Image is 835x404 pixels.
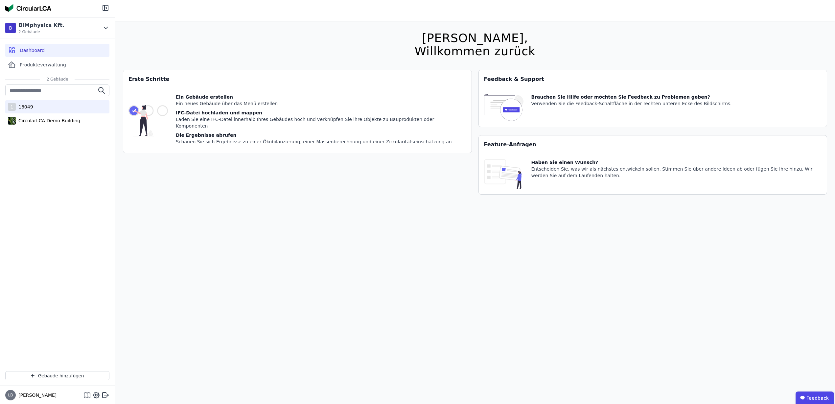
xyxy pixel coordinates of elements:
[531,159,822,166] div: Haben Sie einen Wunsch?
[20,47,45,54] span: Dashboard
[8,393,13,397] span: LB
[5,23,16,33] div: B
[414,45,535,58] div: Willkommen zurück
[8,103,16,111] div: 1
[40,77,75,82] span: 2 Gebäude
[16,104,33,110] div: 16049
[18,29,64,35] span: 2 Gebäude
[531,94,732,100] div: Brauchen Sie Hilfe oder möchten Sie Feedback zu Problemen geben?
[16,117,80,124] div: CircularLCA Demo Building
[123,70,472,88] div: Erste Schritte
[484,159,523,189] img: feature_request_tile-UiXE1qGU.svg
[479,135,827,154] div: Feature-Anfragen
[176,132,466,138] div: Die Ergebnisse abrufen
[176,100,466,107] div: Ein neues Gebäude über das Menü erstellen
[479,70,827,88] div: Feedback & Support
[8,115,16,126] img: CircularLCA Demo Building
[176,109,466,116] div: IFC-Datei hochladen und mappen
[484,94,523,122] img: feedback-icon-HCTs5lye.svg
[20,61,66,68] span: Produkteverwaltung
[414,32,535,45] div: [PERSON_NAME],
[5,371,109,380] button: Gebäude hinzufügen
[176,138,466,145] div: Schauen Sie sich Ergebnisse zu einer Ökobilanzierung, einer Massenberechnung und einer Zirkularit...
[176,116,466,129] div: Laden Sie eine IFC-Datei innerhalb Ihres Gebäudes hoch und verknüpfen Sie ihre Objekte zu Bauprod...
[128,94,168,148] img: getting_started_tile-DrF_GRSv.svg
[176,94,466,100] div: Ein Gebäude erstellen
[5,4,51,12] img: Concular
[16,392,57,398] span: [PERSON_NAME]
[18,21,64,29] div: BIMphysics Kft.
[531,166,822,179] div: Entscheiden Sie, was wir als nächstes entwickeln sollen. Stimmen Sie über andere Ideen ab oder fü...
[531,100,732,107] div: Verwenden Sie die Feedback-Schaltfläche in der rechten unteren Ecke des Bildschirms.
